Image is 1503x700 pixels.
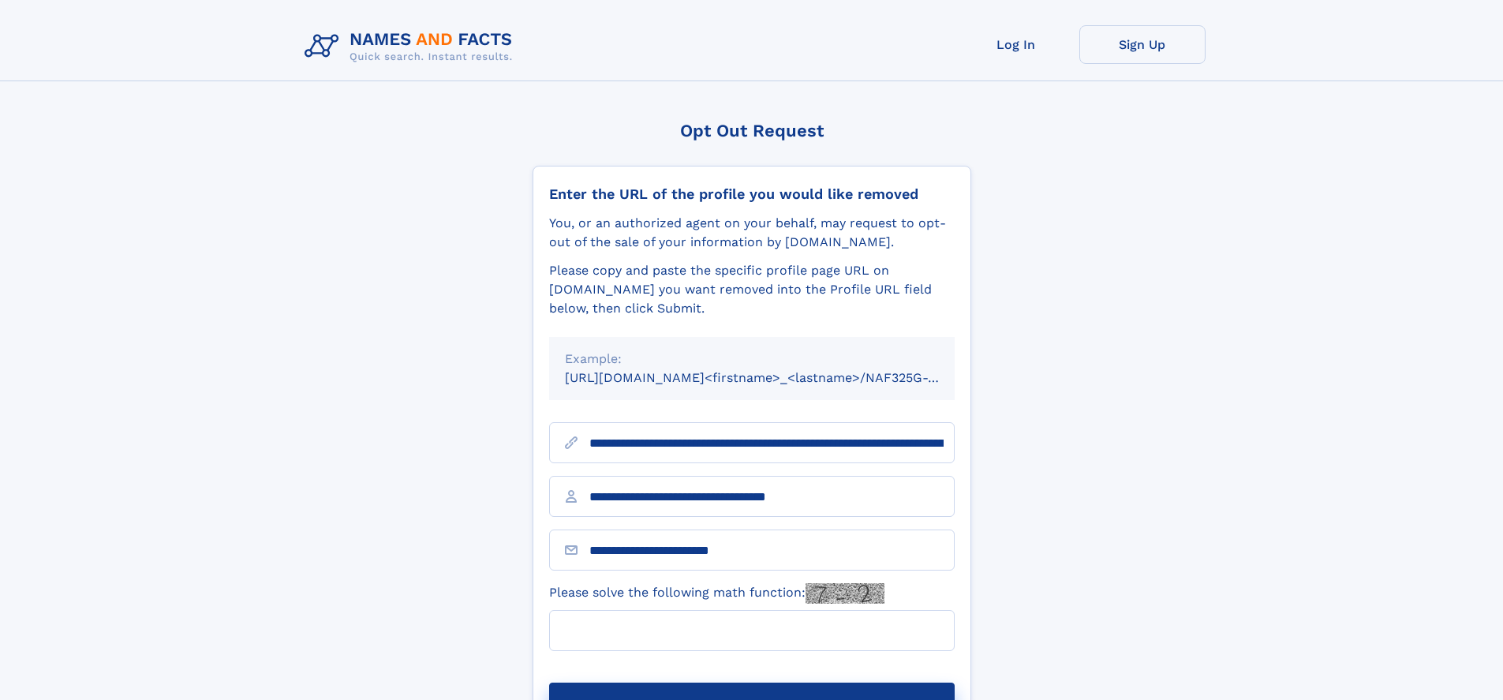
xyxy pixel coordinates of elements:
div: Example: [565,350,939,369]
small: [URL][DOMAIN_NAME]<firstname>_<lastname>/NAF325G-xxxxxxxx [565,370,985,385]
div: You, or an authorized agent on your behalf, may request to opt-out of the sale of your informatio... [549,214,955,252]
a: Sign Up [1079,25,1206,64]
img: Logo Names and Facts [298,25,525,68]
div: Enter the URL of the profile you would like removed [549,185,955,203]
div: Please copy and paste the specific profile page URL on [DOMAIN_NAME] you want removed into the Pr... [549,261,955,318]
div: Opt Out Request [533,121,971,140]
label: Please solve the following math function: [549,583,884,604]
a: Log In [953,25,1079,64]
